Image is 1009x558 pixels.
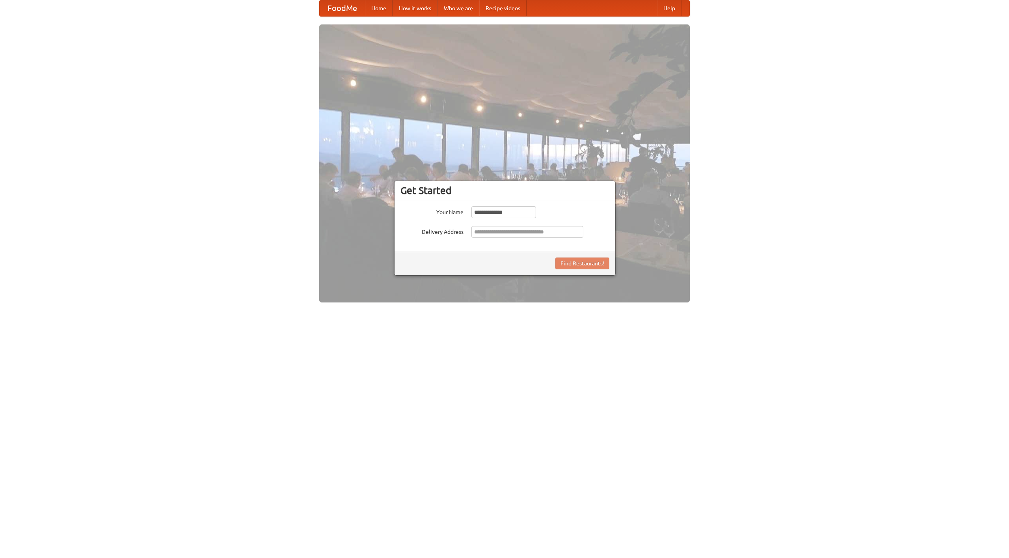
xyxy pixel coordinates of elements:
a: How it works [393,0,437,16]
label: Your Name [400,206,464,216]
a: FoodMe [320,0,365,16]
button: Find Restaurants! [555,258,609,269]
a: Recipe videos [479,0,527,16]
label: Delivery Address [400,226,464,236]
a: Who we are [437,0,479,16]
a: Help [657,0,681,16]
a: Home [365,0,393,16]
h3: Get Started [400,185,609,196]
